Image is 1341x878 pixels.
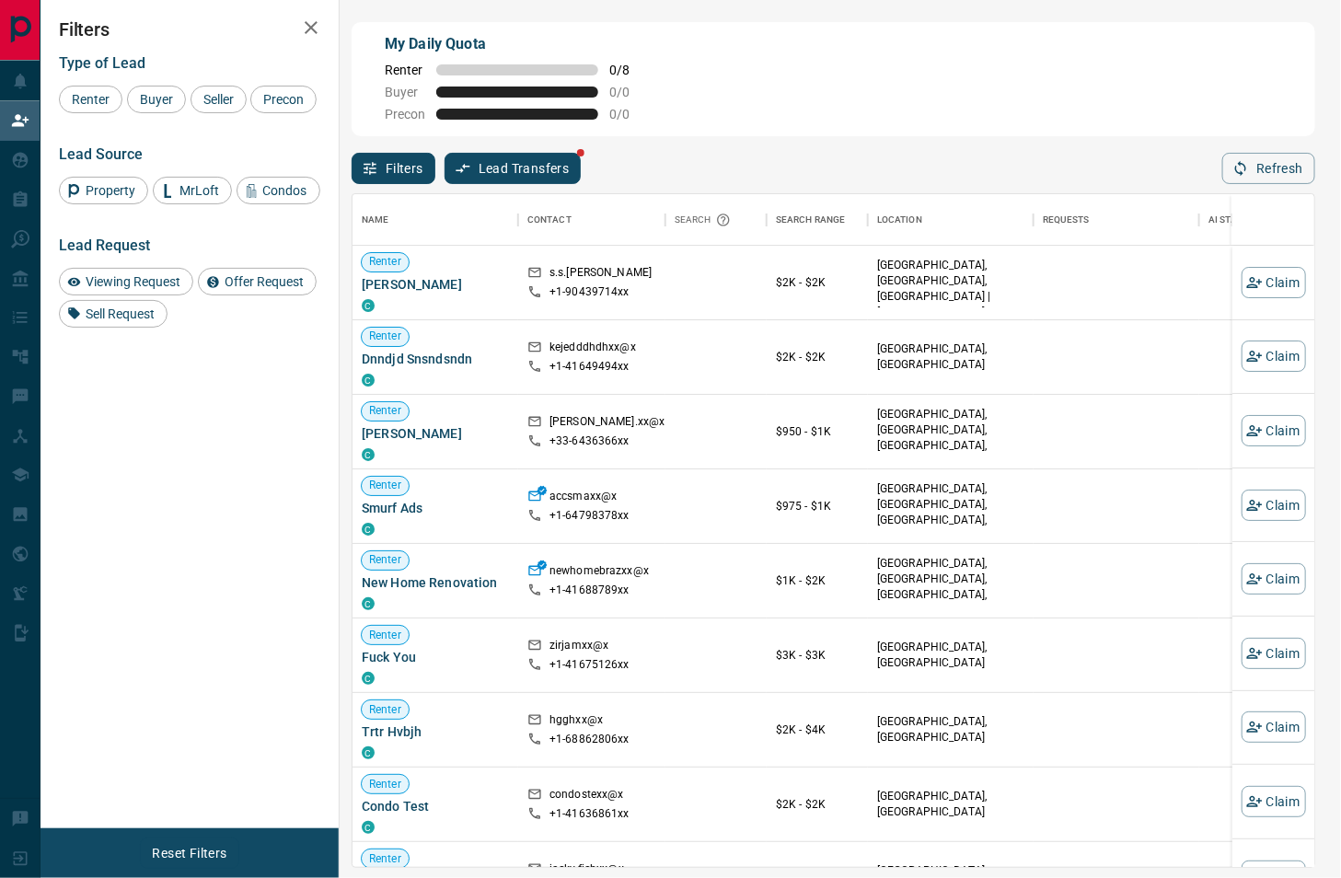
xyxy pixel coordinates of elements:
[362,597,375,610] div: condos.ca
[362,821,375,834] div: condos.ca
[1242,563,1306,595] button: Claim
[549,359,630,375] p: +1- 41649494xx
[776,423,859,440] p: $950 - $1K
[549,638,608,657] p: zirjamxx@x
[362,254,409,270] span: Renter
[877,481,1024,545] p: East End
[549,414,665,433] p: [PERSON_NAME].xx@x
[549,806,630,822] p: +1- 41636861xx
[776,274,859,291] p: $2K - $2K
[362,777,409,792] span: Renter
[609,63,650,77] span: 0 / 8
[362,702,409,718] span: Renter
[59,177,148,204] div: Property
[1242,638,1306,669] button: Claim
[59,300,168,328] div: Sell Request
[776,194,846,246] div: Search Range
[362,552,409,568] span: Renter
[197,92,240,107] span: Seller
[362,573,509,592] span: New Home Renovation
[362,523,375,536] div: condos.ca
[1242,341,1306,372] button: Claim
[1242,786,1306,817] button: Claim
[1242,267,1306,298] button: Claim
[549,563,649,583] p: newhomebrazxx@x
[153,177,232,204] div: MrLoft
[776,572,859,589] p: $1K - $2K
[385,107,425,121] span: Precon
[362,478,409,493] span: Renter
[549,732,630,747] p: +1- 68862806xx
[218,274,310,289] span: Offer Request
[1222,153,1315,184] button: Refresh
[79,183,142,198] span: Property
[59,18,320,40] h2: Filters
[362,299,375,312] div: condos.ca
[877,556,1024,635] p: [GEOGRAPHIC_DATA], [GEOGRAPHIC_DATA], [GEOGRAPHIC_DATA], [GEOGRAPHIC_DATA] | [GEOGRAPHIC_DATA]
[385,85,425,99] span: Buyer
[518,194,665,246] div: Contact
[352,153,435,184] button: Filters
[140,838,238,869] button: Reset Filters
[362,403,409,419] span: Renter
[257,183,314,198] span: Condos
[776,498,859,514] p: $975 - $1K
[549,284,630,300] p: +1- 90439714xx
[362,628,409,643] span: Renter
[133,92,179,107] span: Buyer
[445,153,582,184] button: Lead Transfers
[675,194,735,246] div: Search
[1242,415,1306,446] button: Claim
[549,583,630,598] p: +1- 41688789xx
[65,92,116,107] span: Renter
[353,194,518,246] div: Name
[362,194,389,246] div: Name
[59,145,143,163] span: Lead Source
[385,33,650,55] p: My Daily Quota
[549,265,652,284] p: s.s.[PERSON_NAME]
[362,374,375,387] div: condos.ca
[868,194,1034,246] div: Location
[362,722,509,741] span: Trtr Hvbjh
[877,194,922,246] div: Location
[776,647,859,664] p: $3K - $3K
[362,672,375,685] div: condos.ca
[362,851,409,867] span: Renter
[59,237,150,254] span: Lead Request
[257,92,310,107] span: Precon
[1043,194,1090,246] div: Requests
[549,787,624,806] p: condostexx@x
[59,86,122,113] div: Renter
[237,177,320,204] div: Condos
[549,340,636,359] p: kejedddhdhxx@x
[362,329,409,344] span: Renter
[776,796,859,813] p: $2K - $2K
[362,746,375,759] div: condos.ca
[767,194,868,246] div: Search Range
[198,268,317,295] div: Offer Request
[362,424,509,443] span: [PERSON_NAME]
[609,107,650,121] span: 0 / 0
[250,86,317,113] div: Precon
[79,306,161,321] span: Sell Request
[776,349,859,365] p: $2K - $2K
[1242,711,1306,743] button: Claim
[877,341,1024,373] p: [GEOGRAPHIC_DATA], [GEOGRAPHIC_DATA]
[362,350,509,368] span: Dnndjd Snsndsndn
[362,648,509,666] span: Fuck You
[362,275,509,294] span: [PERSON_NAME]
[776,722,859,738] p: $2K - $4K
[362,797,509,815] span: Condo Test
[1242,490,1306,521] button: Claim
[59,268,193,295] div: Viewing Request
[609,85,650,99] span: 0 / 0
[1034,194,1199,246] div: Requests
[127,86,186,113] div: Buyer
[549,712,603,732] p: hgghxx@x
[877,789,1024,820] p: [GEOGRAPHIC_DATA], [GEOGRAPHIC_DATA]
[549,433,630,449] p: +33- 6436366xx
[877,407,1024,470] p: [GEOGRAPHIC_DATA], [GEOGRAPHIC_DATA], [GEOGRAPHIC_DATA], [GEOGRAPHIC_DATA]
[549,489,617,508] p: accsmaxx@x
[877,258,1024,321] p: [GEOGRAPHIC_DATA], [GEOGRAPHIC_DATA], [GEOGRAPHIC_DATA] | [GEOGRAPHIC_DATA]
[549,508,630,524] p: +1- 64798378xx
